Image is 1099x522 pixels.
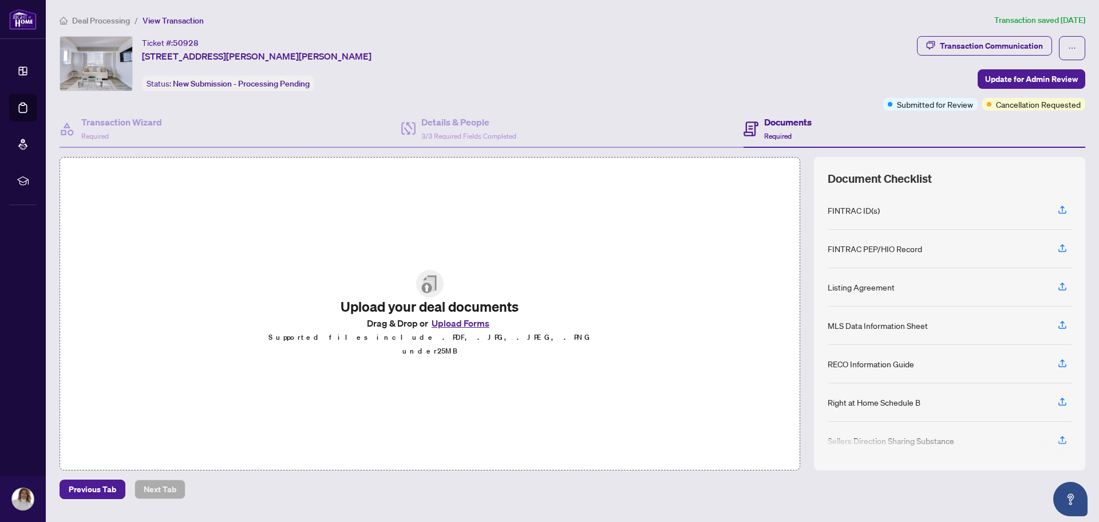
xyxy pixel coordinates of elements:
span: home [60,17,68,25]
h4: Transaction Wizard [81,115,162,129]
h4: Documents [764,115,812,129]
button: Update for Admin Review [978,69,1085,89]
span: Update for Admin Review [985,70,1078,88]
span: 50928 [173,38,199,48]
p: Supported files include .PDF, .JPG, .JPEG, .PNG under 25 MB [268,331,592,358]
img: IMG-E12304614_1.jpg [60,37,132,91]
span: Deal Processing [72,15,130,26]
span: 3/3 Required Fields Completed [421,132,516,140]
button: Upload Forms [428,316,493,331]
div: RECO Information Guide [828,358,914,370]
div: Ticket #: [142,36,199,49]
span: Previous Tab [69,480,116,499]
button: Next Tab [135,480,185,499]
span: File UploadUpload your deal documentsDrag & Drop orUpload FormsSupported files include .PDF, .JPG... [259,261,601,367]
div: Right at Home Schedule B [828,396,920,409]
div: Listing Agreement [828,281,895,293]
span: View Transaction [143,15,204,26]
h2: Upload your deal documents [268,297,592,316]
span: Required [81,132,109,140]
img: File Upload [416,270,444,297]
span: Cancellation Requested [996,98,1081,111]
li: / [135,14,138,27]
article: Transaction saved [DATE] [994,14,1085,27]
div: Transaction Communication [940,37,1043,55]
div: FINTRAC ID(s) [828,204,880,217]
span: Submitted for Review [897,98,973,111]
h4: Details & People [421,115,516,129]
img: Profile Icon [12,488,34,510]
button: Open asap [1053,482,1088,516]
img: logo [9,9,37,30]
div: FINTRAC PEP/HIO Record [828,242,922,255]
span: New Submission - Processing Pending [173,79,310,89]
span: Required [764,132,792,140]
div: Sellers Direction Sharing Substance [828,434,954,447]
span: [STREET_ADDRESS][PERSON_NAME][PERSON_NAME] [142,49,371,63]
span: Drag & Drop or [367,316,493,331]
span: ellipsis [1068,44,1076,52]
span: Document Checklist [828,171,932,187]
button: Previous Tab [60,480,125,499]
div: MLS Data Information Sheet [828,319,928,332]
button: Transaction Communication [917,36,1052,56]
div: Status: [142,76,314,91]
